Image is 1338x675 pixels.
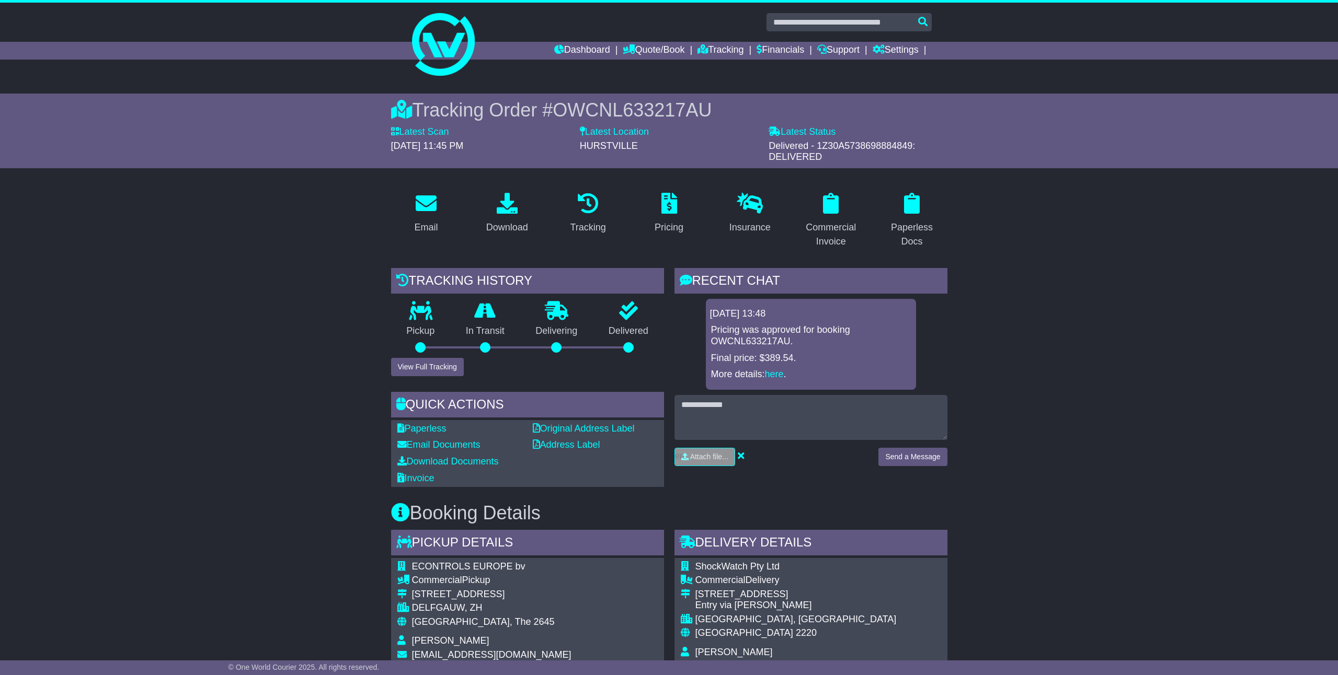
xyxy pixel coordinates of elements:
[803,220,860,249] div: Commercial Invoice
[769,141,915,162] span: Delivered - 1Z30A5738698884849: DELIVERED
[757,42,804,60] a: Financials
[796,189,866,252] a: Commercial Invoice
[412,616,531,627] span: [GEOGRAPHIC_DATA], The
[414,220,438,235] div: Email
[593,325,664,337] p: Delivered
[479,189,535,238] a: Download
[397,423,447,434] a: Paperless
[391,530,664,558] div: Pickup Details
[553,99,712,121] span: OWCNL633217AU
[695,627,793,638] span: [GEOGRAPHIC_DATA]
[655,220,683,235] div: Pricing
[391,392,664,420] div: Quick Actions
[412,575,571,586] div: Pickup
[695,600,932,611] div: Entry via [PERSON_NAME]
[412,635,489,646] span: [PERSON_NAME]
[486,220,528,235] div: Download
[697,42,744,60] a: Tracking
[228,663,380,671] span: © One World Courier 2025. All rights reserved.
[397,439,481,450] a: Email Documents
[397,456,499,467] a: Download Documents
[391,99,947,121] div: Tracking Order #
[710,308,912,320] div: [DATE] 13:48
[695,647,773,657] span: [PERSON_NAME]
[884,220,941,249] div: Paperless Docs
[407,189,444,238] a: Email
[674,530,947,558] div: Delivery Details
[412,649,571,660] span: [EMAIL_ADDRESS][DOMAIN_NAME]
[533,439,600,450] a: Address Label
[877,189,947,252] a: Paperless Docs
[723,189,777,238] a: Insurance
[729,220,771,235] div: Insurance
[695,561,780,572] span: ShockWatch Pty Ltd
[534,616,555,627] span: 2645
[695,589,932,600] div: [STREET_ADDRESS]
[391,126,449,138] label: Latest Scan
[711,369,911,380] p: More details: .
[765,369,784,379] a: here
[623,42,684,60] a: Quote/Book
[391,325,451,337] p: Pickup
[391,358,464,376] button: View Full Tracking
[817,42,860,60] a: Support
[695,575,932,586] div: Delivery
[412,589,571,600] div: [STREET_ADDRESS]
[580,126,649,138] label: Latest Location
[412,575,462,585] span: Commercial
[397,473,434,483] a: Invoice
[391,141,464,151] span: [DATE] 11:45 PM
[769,126,836,138] label: Latest Status
[450,325,520,337] p: In Transit
[648,189,690,238] a: Pricing
[554,42,610,60] a: Dashboard
[563,189,612,238] a: Tracking
[873,42,919,60] a: Settings
[711,324,911,347] p: Pricing was approved for booking OWCNL633217AU.
[695,614,932,625] div: [GEOGRAPHIC_DATA], [GEOGRAPHIC_DATA]
[412,602,571,614] div: DELFGAUW, ZH
[391,503,947,523] h3: Booking Details
[674,268,947,296] div: RECENT CHAT
[533,423,635,434] a: Original Address Label
[580,141,638,151] span: HURSTVILLE
[520,325,593,337] p: Delivering
[711,353,911,364] p: Final price: $389.54.
[412,561,525,572] span: ECONTROLS EUROPE bv
[695,575,746,585] span: Commercial
[878,448,947,466] button: Send a Message
[796,627,817,638] span: 2220
[391,268,664,296] div: Tracking history
[570,220,605,235] div: Tracking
